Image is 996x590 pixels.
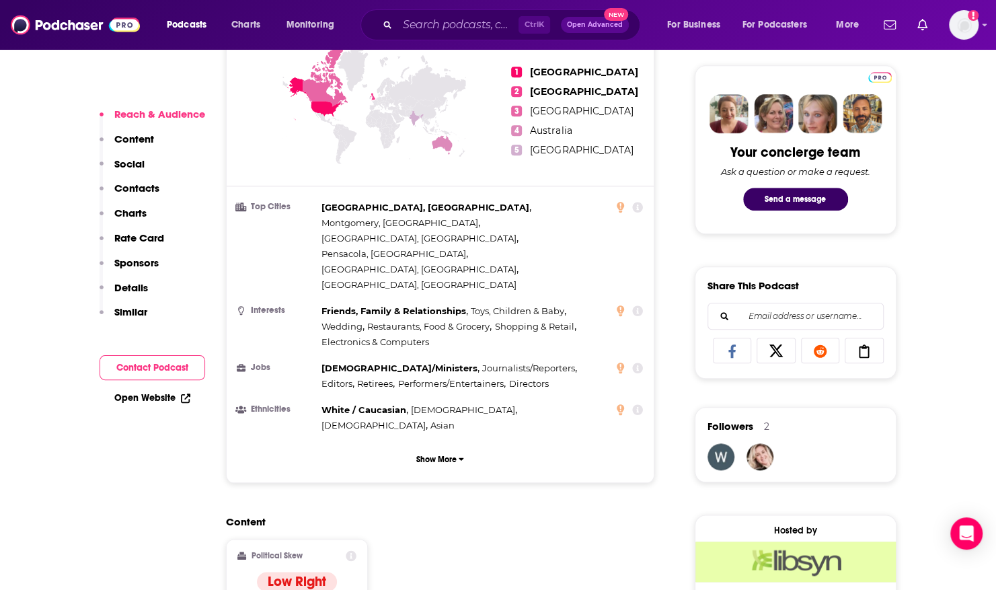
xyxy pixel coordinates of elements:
span: White / Caucasian [321,404,406,415]
span: , [321,376,354,392]
div: Your concierge team [730,144,860,161]
span: , [411,402,517,418]
p: Contacts [114,182,159,194]
button: Contacts [100,182,159,207]
span: New [604,8,628,21]
img: User Profile [949,10,979,40]
h3: Share This Podcast [707,279,799,292]
svg: Add a profile image [968,10,979,21]
p: Social [114,157,145,170]
span: , [482,361,577,376]
div: Search podcasts, credits, & more... [373,9,653,40]
h3: Jobs [237,363,316,372]
span: Pensacola, [GEOGRAPHIC_DATA] [321,248,466,259]
button: Show More [237,447,644,472]
span: 3 [511,106,522,116]
span: Montgomery, [GEOGRAPHIC_DATA] [321,217,478,228]
span: 4 [511,125,522,136]
span: Directors [509,378,549,389]
span: [GEOGRAPHIC_DATA], [GEOGRAPHIC_DATA] [321,264,516,274]
span: 2 [511,86,522,97]
div: 2 [764,420,769,433]
div: Ask a question or make a request. [721,166,870,177]
span: [GEOGRAPHIC_DATA], [GEOGRAPHIC_DATA] [321,202,529,213]
button: Rate Card [100,231,164,256]
p: Sponsors [114,256,159,269]
span: Monitoring [286,15,334,34]
span: , [321,200,531,215]
button: Similar [100,305,147,330]
button: open menu [277,14,352,36]
img: Podchaser - Follow, Share and Rate Podcasts [11,12,140,38]
span: Friends, Family & Relationships [321,305,466,316]
div: Search followers [707,303,884,330]
img: Jon Profile [843,94,882,133]
span: , [357,376,395,392]
p: Charts [114,207,147,219]
span: Logged in as ShellB [949,10,979,40]
span: [GEOGRAPHIC_DATA] [530,66,638,78]
span: [DEMOGRAPHIC_DATA]/Ministers [321,363,477,373]
span: Followers [707,420,753,433]
span: , [321,262,519,277]
span: , [321,231,519,246]
button: Charts [100,207,147,231]
img: kkclayton [746,443,773,470]
span: Shopping & Retail [495,321,574,332]
p: Rate Card [114,231,164,244]
a: Pro website [868,70,892,83]
span: Podcasts [167,15,206,34]
button: Sponsors [100,256,159,281]
span: Asian [430,420,455,431]
div: Hosted by [695,525,896,536]
button: Social [100,157,145,182]
span: [GEOGRAPHIC_DATA], [GEOGRAPHIC_DATA] [321,233,516,244]
button: Details [100,281,148,306]
img: weedloversusa [707,443,734,470]
img: Podchaser Pro [868,72,892,83]
button: open menu [157,14,224,36]
p: Content [114,133,154,145]
span: [DEMOGRAPHIC_DATA] [411,404,515,415]
span: , [321,215,480,231]
div: Open Intercom Messenger [950,517,983,550]
span: Toys, Children & Baby [471,305,564,316]
span: Wedding [321,321,362,332]
span: , [398,376,506,392]
span: , [321,361,480,376]
button: Contact Podcast [100,355,205,380]
span: For Podcasters [742,15,807,34]
span: More [836,15,859,34]
input: Search podcasts, credits, & more... [397,14,519,36]
button: Send a message [743,188,848,211]
a: Show notifications dropdown [912,13,933,36]
img: Barbara Profile [754,94,793,133]
span: Editors [321,378,352,389]
a: Charts [223,14,268,36]
span: Charts [231,15,260,34]
h3: Top Cities [237,202,316,211]
span: Retirees [357,378,393,389]
a: Show notifications dropdown [878,13,901,36]
button: open menu [658,14,737,36]
img: Libsyn Deal: Use code: 'podchaser' for rest of Sep + Oct FREE! [695,542,896,582]
span: Ctrl K [519,16,550,34]
span: Restaurants, Food & Grocery [367,321,490,332]
a: Share on X/Twitter [757,338,796,363]
span: [GEOGRAPHIC_DATA], [GEOGRAPHIC_DATA] [321,279,516,290]
a: Open Website [114,392,190,404]
span: , [321,303,468,319]
span: [GEOGRAPHIC_DATA] [530,105,633,117]
h2: Content [226,515,644,528]
span: Australia [530,124,572,137]
img: Sydney Profile [710,94,749,133]
button: Content [100,133,154,157]
span: , [321,418,428,433]
span: , [321,319,365,334]
span: For Business [667,15,720,34]
button: Open AdvancedNew [561,17,629,33]
span: Journalists/Reporters [482,363,575,373]
button: open menu [827,14,876,36]
img: Jules Profile [798,94,837,133]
